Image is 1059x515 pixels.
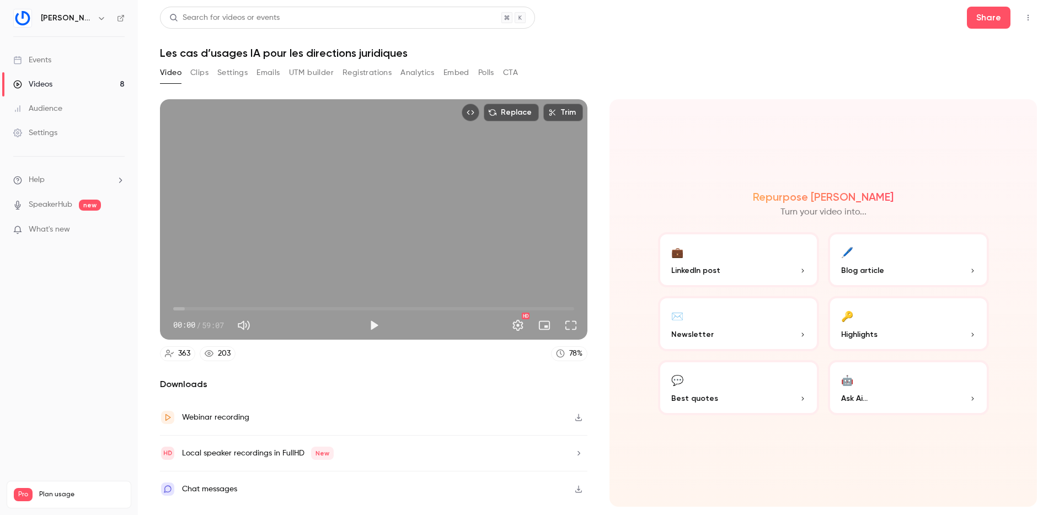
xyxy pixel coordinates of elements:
button: CTA [503,64,518,82]
span: Blog article [841,265,884,276]
div: Chat messages [182,482,237,496]
div: 00:00 [173,319,224,331]
div: Local speaker recordings in FullHD [182,447,334,460]
span: What's new [29,224,70,235]
span: Help [29,174,45,186]
a: SpeakerHub [29,199,72,211]
div: ✉️ [671,307,683,324]
button: 🔑Highlights [828,296,989,351]
div: 363 [178,348,190,360]
button: Turn on miniplayer [533,314,555,336]
span: new [79,200,101,211]
button: Clips [190,64,208,82]
span: Newsletter [671,329,714,340]
span: 00:00 [173,319,195,331]
div: Audience [13,103,62,114]
h1: Les cas d’usages IA pour les directions juridiques [160,46,1037,60]
span: Ask Ai... [841,393,868,404]
a: 78% [551,346,587,361]
div: Events [13,55,51,66]
button: UTM builder [289,64,334,82]
button: 💼LinkedIn post [658,232,819,287]
div: 🔑 [841,307,853,324]
div: Settings [13,127,57,138]
button: Settings [217,64,248,82]
div: 78 % [569,348,582,360]
span: LinkedIn post [671,265,720,276]
button: Trim [543,104,583,121]
a: 363 [160,346,195,361]
button: Play [363,314,385,336]
h2: Repurpose [PERSON_NAME] [753,190,894,203]
p: Turn your video into... [780,206,867,219]
span: Pro [14,488,33,501]
button: Video [160,64,181,82]
div: Videos [13,79,52,90]
span: New [311,447,334,460]
button: Share [967,7,1010,29]
button: Replace [484,104,539,121]
div: 🤖 [841,371,853,388]
iframe: Noticeable Trigger [111,225,125,235]
h2: Downloads [160,378,587,391]
button: 🤖Ask Ai... [828,360,989,415]
div: 💼 [671,243,683,260]
div: HD [522,313,529,319]
button: Embed [443,64,469,82]
div: Search for videos or events [169,12,280,24]
button: 🖊️Blog article [828,232,989,287]
span: Plan usage [39,490,124,499]
div: 🖊️ [841,243,853,260]
span: Best quotes [671,393,718,404]
button: Emails [256,64,280,82]
button: ✉️Newsletter [658,296,819,351]
button: 💬Best quotes [658,360,819,415]
button: Embed video [462,104,479,121]
span: / [196,319,201,331]
button: Settings [507,314,529,336]
img: Gino LegalTech [14,9,31,27]
button: Polls [478,64,494,82]
span: Highlights [841,329,878,340]
button: Analytics [400,64,435,82]
button: Mute [233,314,255,336]
span: 59:07 [202,319,224,331]
div: 203 [218,348,231,360]
div: 💬 [671,371,683,388]
button: Top Bar Actions [1019,9,1037,26]
a: 203 [200,346,236,361]
button: Registrations [343,64,392,82]
div: Webinar recording [182,411,249,424]
button: Full screen [560,314,582,336]
li: help-dropdown-opener [13,174,125,186]
h6: [PERSON_NAME] [41,13,93,24]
